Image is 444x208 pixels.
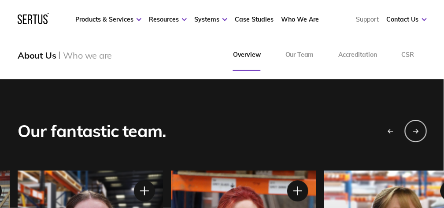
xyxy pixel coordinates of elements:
[75,15,141,23] a: Products & Services
[356,15,379,23] a: Support
[400,166,444,208] iframe: Chat Widget
[389,39,427,71] a: CSR
[194,15,227,23] a: Systems
[387,15,427,23] a: Contact Us
[281,15,319,23] a: Who We Are
[380,120,401,141] div: Previous slide
[235,15,274,23] a: Case Studies
[18,121,166,142] div: Our fantastic team.
[149,15,187,23] a: Resources
[18,50,56,61] div: About Us
[63,50,112,61] div: Who we are
[326,39,389,71] a: Accreditation
[273,39,326,71] a: Our Team
[405,120,427,142] div: Next slide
